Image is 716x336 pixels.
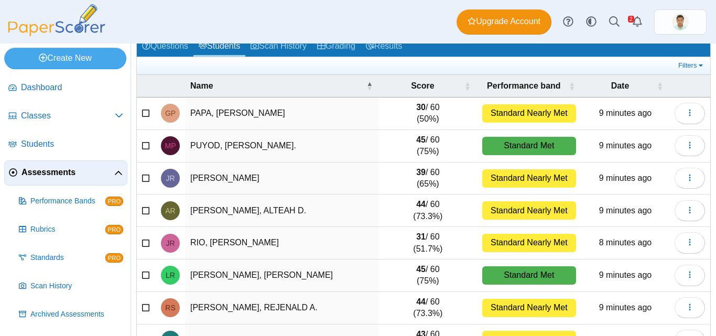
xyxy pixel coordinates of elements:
[379,97,477,130] td: / 60 (50%)
[672,14,689,30] img: ps.qM1w65xjLpOGVUdR
[185,130,379,162] td: PUYOD, [PERSON_NAME].
[4,75,127,101] a: Dashboard
[468,16,540,27] span: Upgrade Account
[185,227,379,259] td: RIO, [PERSON_NAME]
[366,75,373,97] span: Name : Activate to invert sorting
[137,37,193,57] a: Questions
[416,265,426,274] b: 45
[569,75,575,97] span: Performance band : Activate to sort
[185,259,379,292] td: [PERSON_NAME], [PERSON_NAME]
[15,217,127,242] a: Rubrics PRO
[166,272,175,279] span: LEE MARTINE E. ROSALIM
[30,196,105,207] span: Performance Bands
[4,132,127,157] a: Students
[15,302,127,327] a: Archived Assessments
[464,75,471,97] span: Score : Activate to sort
[21,82,123,93] span: Dashboard
[676,60,708,71] a: Filters
[626,10,649,34] a: Alerts
[4,4,109,36] img: PaperScorer
[21,167,114,178] span: Assessments
[379,227,477,259] td: / 60 (51.7%)
[487,81,560,90] span: Performance band
[599,303,652,312] time: Aug 22, 2025 at 12:12 PM
[599,174,652,182] time: Aug 22, 2025 at 12:12 PM
[599,109,652,117] time: Aug 22, 2025 at 12:12 PM
[4,29,109,38] a: PaperScorer
[482,201,576,220] div: Standard Nearly Met
[599,141,652,150] time: Aug 22, 2025 at 12:12 PM
[30,309,123,320] span: Archived Assessments
[361,37,407,57] a: Results
[30,281,123,291] span: Scan History
[457,9,551,35] a: Upgrade Account
[379,130,477,162] td: / 60 (75%)
[15,274,127,299] a: Scan History
[657,75,663,97] span: Date : Activate to sort
[416,168,426,177] b: 39
[165,142,176,149] span: MARK ANGELOU O. PUYOD
[416,103,426,112] b: 30
[4,160,127,186] a: Assessments
[166,240,175,247] span: JEVEN G. RIO
[165,304,175,311] span: REJENALD A. SALCEDO
[15,189,127,214] a: Performance Bands PRO
[21,110,115,122] span: Classes
[165,110,176,117] span: GERALD E. PAPA
[312,37,361,57] a: Grading
[599,238,652,247] time: Aug 22, 2025 at 12:13 PM
[482,104,576,123] div: Standard Nearly Met
[4,48,126,69] a: Create New
[166,175,175,182] span: JUNRIC E. REVILLA
[416,297,426,306] b: 44
[599,270,652,279] time: Aug 22, 2025 at 12:12 PM
[416,200,426,209] b: 44
[379,194,477,227] td: / 60 (73.3%)
[185,97,379,130] td: PAPA, [PERSON_NAME]
[105,225,123,234] span: PRO
[185,162,379,195] td: [PERSON_NAME]
[30,224,105,235] span: Rubrics
[165,207,175,214] span: ALTEAH D. REYES
[416,232,426,241] b: 31
[193,37,245,57] a: Students
[611,81,630,90] span: Date
[379,162,477,195] td: / 60 (65%)
[482,137,576,155] div: Standard Met
[416,135,426,144] b: 45
[190,81,213,90] span: Name
[15,245,127,270] a: Standards PRO
[482,299,576,317] div: Standard Nearly Met
[185,292,379,324] td: [PERSON_NAME], REJENALD A.
[21,138,123,150] span: Students
[654,9,707,35] a: ps.qM1w65xjLpOGVUdR
[379,292,477,324] td: / 60 (73.3%)
[105,197,123,206] span: PRO
[482,266,576,285] div: Standard Met
[482,169,576,188] div: Standard Nearly Met
[411,81,434,90] span: Score
[672,14,689,30] span: adonis maynard pilongo
[482,234,576,252] div: Standard Nearly Met
[4,104,127,129] a: Classes
[105,253,123,263] span: PRO
[379,259,477,292] td: / 60 (75%)
[30,253,105,263] span: Standards
[599,206,652,215] time: Aug 22, 2025 at 12:12 PM
[185,194,379,227] td: [PERSON_NAME], ALTEAH D.
[245,37,312,57] a: Scan History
